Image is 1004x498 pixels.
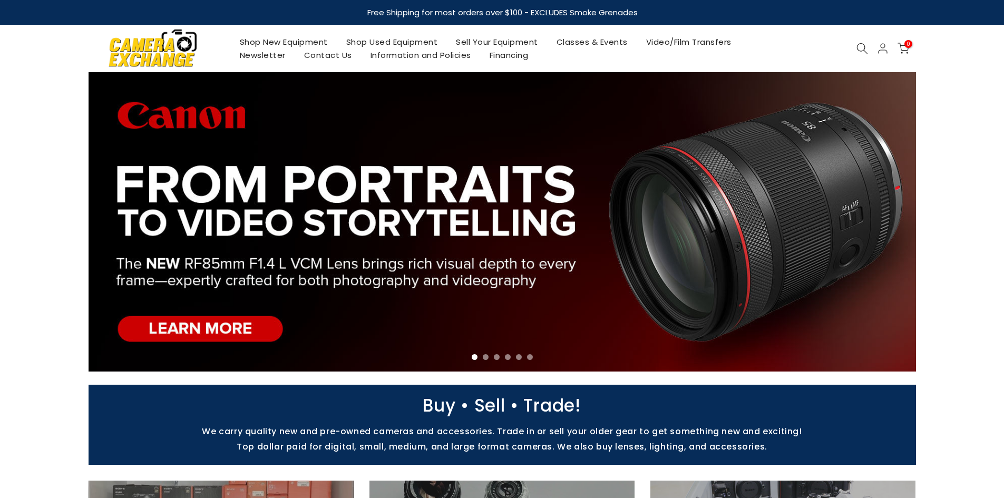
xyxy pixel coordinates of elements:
p: We carry quality new and pre-owned cameras and accessories. Trade in or sell your older gear to g... [83,426,921,436]
a: Information and Policies [361,48,480,62]
a: Video/Film Transfers [637,35,740,48]
a: Shop Used Equipment [337,35,447,48]
a: Shop New Equipment [230,35,337,48]
a: Sell Your Equipment [447,35,548,48]
a: Financing [480,48,538,62]
a: Classes & Events [547,35,637,48]
a: 0 [898,43,909,54]
li: Page dot 6 [527,354,533,360]
li: Page dot 3 [494,354,500,360]
li: Page dot 5 [516,354,522,360]
p: Buy • Sell • Trade! [83,401,921,411]
li: Page dot 1 [472,354,477,360]
li: Page dot 2 [483,354,489,360]
p: Top dollar paid for digital, small, medium, and large format cameras. We also buy lenses, lightin... [83,442,921,452]
strong: Free Shipping for most orders over $100 - EXCLUDES Smoke Grenades [367,7,637,18]
span: 0 [904,40,912,48]
a: Contact Us [295,48,361,62]
a: Newsletter [230,48,295,62]
li: Page dot 4 [505,354,511,360]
